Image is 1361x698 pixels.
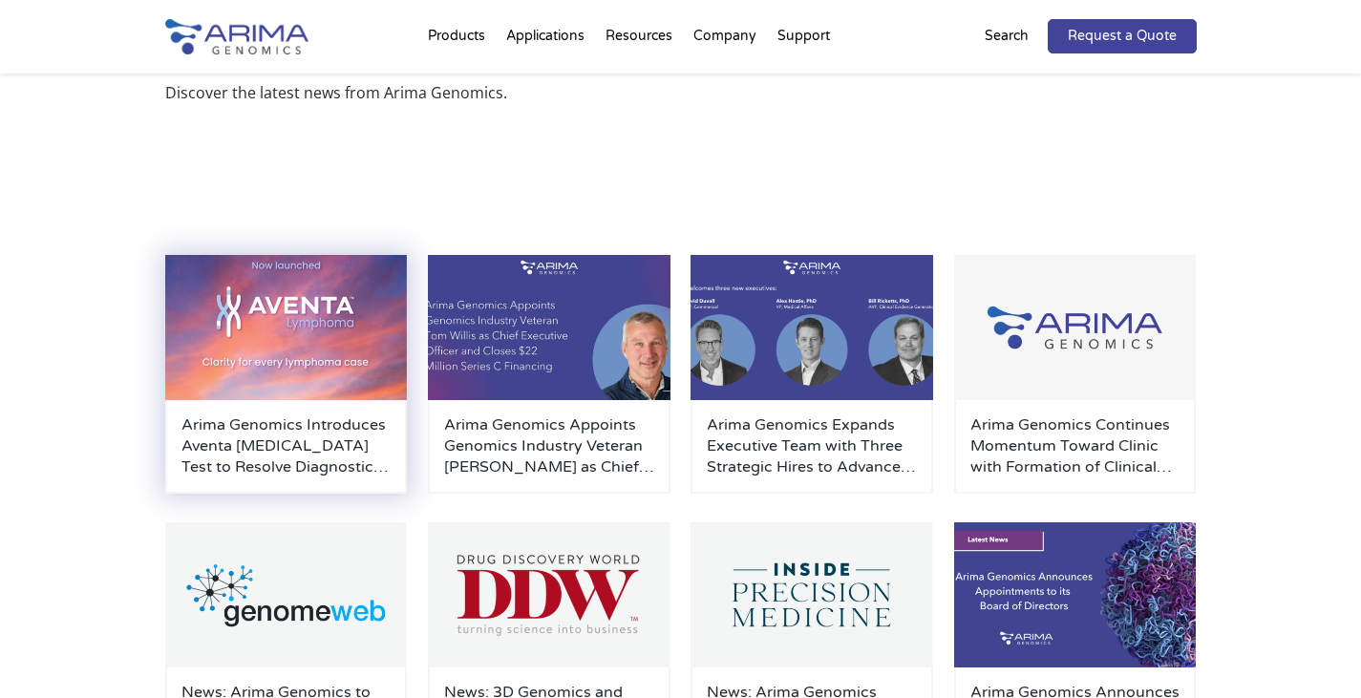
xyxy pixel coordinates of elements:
[165,255,408,400] img: AventaLymphoma-500x300.jpg
[691,522,933,667] img: Inside-Precision-Medicine_Logo-500x300.png
[428,255,670,400] img: Personnel-Announcement-LinkedIn-Carousel-22025-1-500x300.jpg
[970,414,1180,477] a: Arima Genomics Continues Momentum Toward Clinic with Formation of Clinical Advisory Board
[165,522,408,667] img: GenomeWeb_Press-Release_Logo-500x300.png
[165,19,308,54] img: Arima-Genomics-logo
[444,414,654,477] a: Arima Genomics Appoints Genomics Industry Veteran [PERSON_NAME] as Chief Executive Officer and Cl...
[165,80,1197,105] p: Discover the latest news from Arima Genomics.
[691,255,933,400] img: Personnel-Announcement-LinkedIn-Carousel-22025-500x300.png
[954,255,1197,400] img: Group-929-500x300.jpg
[985,24,1029,49] p: Search
[428,522,670,667] img: Drug-Discovery-World_Logo-500x300.png
[954,522,1197,667] img: Board-members-500x300.jpg
[1048,19,1197,53] a: Request a Quote
[181,414,392,477] a: Arima Genomics Introduces Aventa [MEDICAL_DATA] Test to Resolve Diagnostic Uncertainty in B- and ...
[707,414,917,477] a: Arima Genomics Expands Executive Team with Three Strategic Hires to Advance Clinical Applications...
